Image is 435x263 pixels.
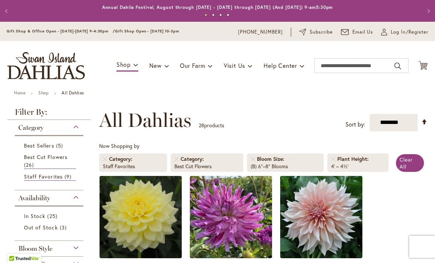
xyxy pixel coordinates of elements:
a: Email Us [341,28,373,36]
span: Category [18,124,43,132]
div: Staff Favorites [103,163,163,170]
strong: Filter By: [7,108,91,120]
span: Shop [116,60,131,68]
span: 5 [56,142,65,149]
span: Gift Shop & Office Open - [DATE]-[DATE] 9-4:30pm / [7,29,115,34]
span: Category [181,155,206,163]
button: Next [420,4,435,18]
span: Availability [18,194,50,202]
span: New [149,62,161,69]
a: Clear All [396,154,424,172]
button: 2 of 4 [212,14,215,16]
span: Now Shopping by [99,142,139,149]
a: Remove Category Staff Favorites [103,157,107,161]
button: 1 of 4 [205,14,207,16]
iframe: Launch Accessibility Center [6,237,26,257]
a: Out of Stock 3 [24,224,76,231]
button: 3 of 4 [219,14,222,16]
span: 25 [47,212,59,220]
button: 4 of 4 [227,14,229,16]
span: Category [109,155,134,163]
span: Clear All [400,156,413,170]
span: Best Sellers [24,142,54,149]
span: 28 [199,122,204,129]
span: Our Farm [180,62,205,69]
span: 3 [60,224,69,231]
a: Best Sellers [24,142,76,149]
span: Help Center [264,62,297,69]
span: 9 [65,173,73,180]
span: Bloom Size [257,155,286,163]
a: store logo [7,52,85,79]
a: Remove Plant Height 4' – 4½' [331,157,335,161]
a: Log In/Register [381,28,428,36]
a: Shop [38,90,49,96]
div: Best Cut Flowers [174,163,240,170]
a: Bedazzled [190,253,272,260]
a: [PHONE_NUMBER] [238,28,283,36]
strong: All Dahlias [62,90,84,96]
a: In Stock 25 [24,212,76,220]
span: Email Us [352,28,373,36]
span: In Stock [24,212,45,219]
div: (B) 6"–8" Blooms [251,163,320,170]
label: Sort by: [345,118,365,131]
a: A-Peeling [100,253,182,260]
a: Best Cut Flowers [24,153,76,169]
span: Log In/Register [391,28,428,36]
span: 26 [24,161,36,169]
a: Staff Favorites [24,173,76,181]
a: Home [14,90,25,96]
div: 4' – 4½' [331,163,385,170]
img: Café Au Lait [280,176,362,258]
a: Café Au Lait [280,253,362,260]
span: Best Cut Flowers [24,153,67,160]
a: Subscribe [299,28,333,36]
span: Staff Favorites [24,173,63,180]
span: Bloom Style [18,245,52,253]
span: All Dahlias [99,109,191,131]
span: Visit Us [224,62,245,69]
span: Subscribe [310,28,333,36]
img: Bedazzled [190,176,272,258]
span: Plant Height [337,155,370,163]
a: Remove Bloom Size (B) 6"–8" Blooms [251,157,255,161]
a: Annual Dahlia Festival, August through [DATE] - [DATE] through [DATE] (And [DATE]) 9-am5:30pm [102,4,333,10]
span: Out of Stock [24,224,58,231]
a: Remove Category Best Cut Flowers [174,157,179,161]
img: A-Peeling [100,176,182,258]
p: products [199,120,224,131]
span: Gift Shop Open - [DATE] 10-3pm [115,29,179,34]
